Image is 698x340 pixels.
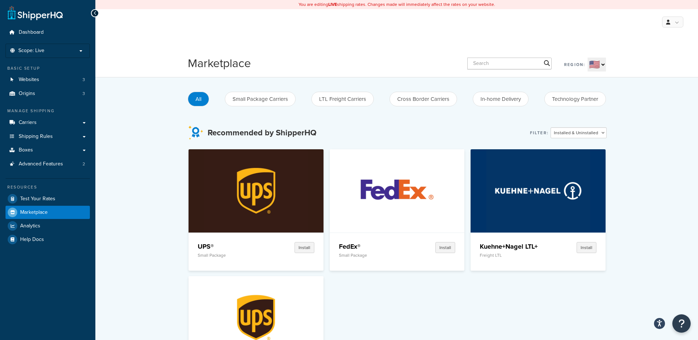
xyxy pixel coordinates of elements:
[83,77,85,83] span: 3
[6,143,90,157] a: Boxes
[311,92,374,106] button: LTL Freight Carriers
[6,192,90,205] a: Test Your Rates
[330,149,465,271] a: FedEx®FedEx®Small PackageInstall
[19,91,35,97] span: Origins
[6,26,90,39] a: Dashboard
[198,242,267,251] h4: UPS®
[20,196,55,202] span: Test Your Rates
[480,253,549,258] p: Freight LTL
[345,149,449,232] img: FedEx®
[6,219,90,233] a: Analytics
[6,233,90,246] a: Help Docs
[20,237,44,243] span: Help Docs
[390,92,457,106] button: Cross Border Carriers
[577,242,596,253] button: Install
[564,59,585,70] label: Region:
[83,91,85,97] span: 3
[18,48,44,54] span: Scope: Live
[328,1,337,8] b: LIVE
[6,87,90,100] a: Origins3
[225,92,296,106] button: Small Package Carriers
[198,253,267,258] p: Small Package
[204,149,308,232] img: UPS®
[295,242,314,253] button: Install
[6,157,90,171] li: Advanced Features
[188,55,251,72] h1: Marketplace
[339,253,409,258] p: Small Package
[20,223,40,229] span: Analytics
[672,314,691,333] button: Open Resource Center
[471,149,606,271] a: Kuehne+Nagel LTL+Kuehne+Nagel LTL+Freight LTLInstall
[339,242,409,251] h4: FedEx®
[486,149,590,232] img: Kuehne+Nagel LTL+
[188,92,209,106] button: All
[19,147,33,153] span: Boxes
[6,65,90,72] div: Basic Setup
[19,120,37,126] span: Carriers
[473,92,529,106] button: In-home Delivery
[189,149,324,271] a: UPS®UPS®Small PackageInstall
[6,116,90,129] a: Carriers
[6,206,90,219] a: Marketplace
[6,130,90,143] a: Shipping Rules
[480,242,549,251] h4: Kuehne+Nagel LTL+
[530,128,549,138] label: Filter:
[6,108,90,114] div: Manage Shipping
[83,161,85,167] span: 2
[19,29,44,36] span: Dashboard
[208,128,317,137] h3: Recommended by ShipperHQ
[6,87,90,100] li: Origins
[20,209,48,216] span: Marketplace
[6,157,90,171] a: Advanced Features2
[544,92,606,106] button: Technology Partner
[6,73,90,87] li: Websites
[6,184,90,190] div: Resources
[19,161,63,167] span: Advanced Features
[467,58,552,69] input: Search
[19,134,53,140] span: Shipping Rules
[19,77,39,83] span: Websites
[435,242,455,253] button: Install
[6,73,90,87] a: Websites3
